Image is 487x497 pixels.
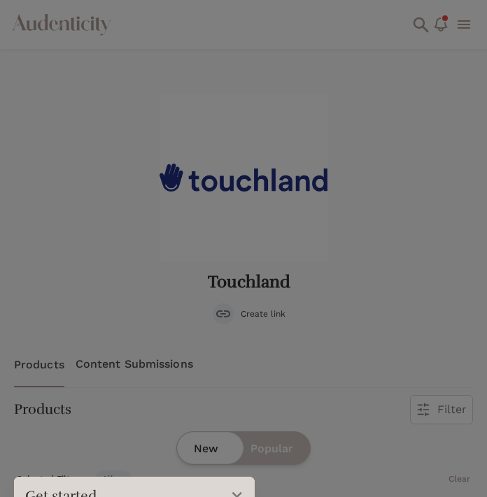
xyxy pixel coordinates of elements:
[95,470,132,487] span: All
[14,470,88,487] span: Selected Filters:
[208,273,290,292] h2: Touchland
[160,94,327,261] img: 637588e861ace04eef377fd3_touchland-p-800.png
[194,440,218,457] span: New
[241,308,285,319] span: Create link
[213,303,285,324] button: Create link
[14,400,71,419] h3: Products
[250,440,293,457] span: Popular
[76,341,193,387] a: Content Submissions
[14,341,64,387] a: Products
[411,396,472,424] button: Filter
[446,470,473,487] button: Clear
[437,401,467,418] span: Filter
